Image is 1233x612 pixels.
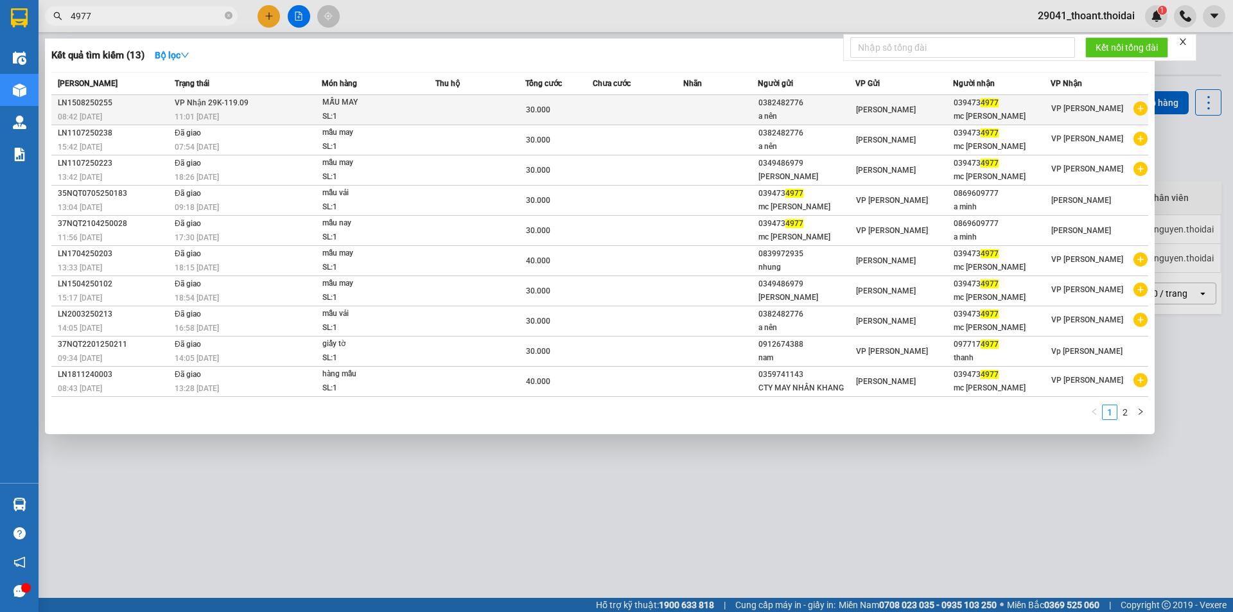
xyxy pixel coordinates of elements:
div: LN1704250203 [58,247,171,261]
div: 0869609777 [954,217,1050,231]
div: SL: 1 [322,261,419,275]
a: 2 [1118,405,1132,419]
li: Previous Page [1087,405,1102,420]
span: [PERSON_NAME] [58,79,118,88]
span: 30.000 [526,226,550,235]
span: 4977 [981,279,999,288]
div: mc [PERSON_NAME] [954,321,1050,335]
div: giấy tờ [322,337,419,351]
span: Người gửi [758,79,793,88]
div: LN1107250223 [58,157,171,170]
span: 30.000 [526,317,550,326]
span: Đã giao [175,128,201,137]
span: 18:26 [DATE] [175,173,219,182]
div: 35NQT0705250183 [58,187,171,200]
span: 30.000 [526,347,550,356]
span: left [1090,408,1098,415]
li: 1 [1102,405,1117,420]
img: warehouse-icon [13,116,26,129]
div: 039473 [954,127,1050,140]
div: mẫu may [322,277,419,291]
span: Nhãn [683,79,702,88]
span: 30.000 [526,105,550,114]
div: SL: 1 [322,170,419,184]
span: VP Gửi [855,79,880,88]
span: question-circle [13,527,26,539]
span: 30.000 [526,286,550,295]
div: nam [758,351,855,365]
div: LN1811240003 [58,368,171,381]
div: a minh [954,231,1050,244]
div: mc [PERSON_NAME] [954,170,1050,184]
span: Kết nối tổng đài [1096,40,1158,55]
img: logo-vxr [11,8,28,28]
div: mẫu vải [322,186,419,200]
span: Người nhận [953,79,995,88]
div: SL: 1 [322,110,419,124]
span: 4977 [981,310,999,319]
div: 039473 [954,96,1050,110]
div: mẫu may [322,156,419,170]
span: [PERSON_NAME] [856,256,916,265]
span: 30.000 [526,136,550,144]
span: notification [13,556,26,568]
span: Đã giao [175,189,201,198]
div: mẫu may [322,126,419,140]
span: search [53,12,62,21]
div: MẪU MAY [322,96,419,110]
span: [PERSON_NAME] [856,286,916,295]
span: VP [PERSON_NAME] [856,196,928,205]
span: plus-circle [1133,101,1148,116]
div: 097717 [954,338,1050,351]
span: Đã giao [175,340,201,349]
span: Đã giao [175,310,201,319]
span: 4977 [981,128,999,137]
div: a nên [758,110,855,123]
span: [PERSON_NAME] [856,377,916,386]
span: 18:15 [DATE] [175,263,219,272]
span: 30.000 [526,196,550,205]
div: mc [PERSON_NAME] [954,381,1050,395]
span: plus-circle [1133,283,1148,297]
div: 0382482776 [758,127,855,140]
span: [PERSON_NAME] [856,166,916,175]
div: mc [PERSON_NAME] [954,291,1050,304]
span: Món hàng [322,79,357,88]
span: VP [PERSON_NAME] [856,226,928,235]
span: Đã giao [175,219,201,228]
div: 039473 [758,217,855,231]
div: SL: 1 [322,291,419,305]
div: hàng mẫu [322,367,419,381]
div: SL: 1 [322,351,419,365]
div: 039473 [954,368,1050,381]
div: a minh [954,200,1050,214]
span: 4977 [785,219,803,228]
strong: Bộ lọc [155,50,189,60]
li: Next Page [1133,405,1148,420]
div: LN1508250255 [58,96,171,110]
span: 14:05 [DATE] [58,324,102,333]
span: close-circle [225,12,232,19]
span: plus-circle [1133,373,1148,387]
input: Nhập số tổng đài [850,37,1075,58]
div: 0382482776 [758,308,855,321]
span: VP [PERSON_NAME] [1051,134,1123,143]
span: [PERSON_NAME] [856,136,916,144]
span: 13:04 [DATE] [58,203,102,212]
span: 4977 [785,189,803,198]
div: a nên [758,321,855,335]
div: SL: 1 [322,231,419,245]
span: 4977 [981,340,999,349]
span: 09:18 [DATE] [175,203,219,212]
span: 4977 [981,249,999,258]
span: Đã giao [175,370,201,379]
div: mc [PERSON_NAME] [954,140,1050,153]
span: 4977 [981,370,999,379]
div: 039473 [758,187,855,200]
div: LN2003250213 [58,308,171,321]
h3: Kết quả tìm kiếm ( 13 ) [51,49,144,62]
div: 37NQT2104250028 [58,217,171,231]
div: 039473 [954,247,1050,261]
span: 15:17 [DATE] [58,293,102,302]
span: Đã giao [175,159,201,168]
